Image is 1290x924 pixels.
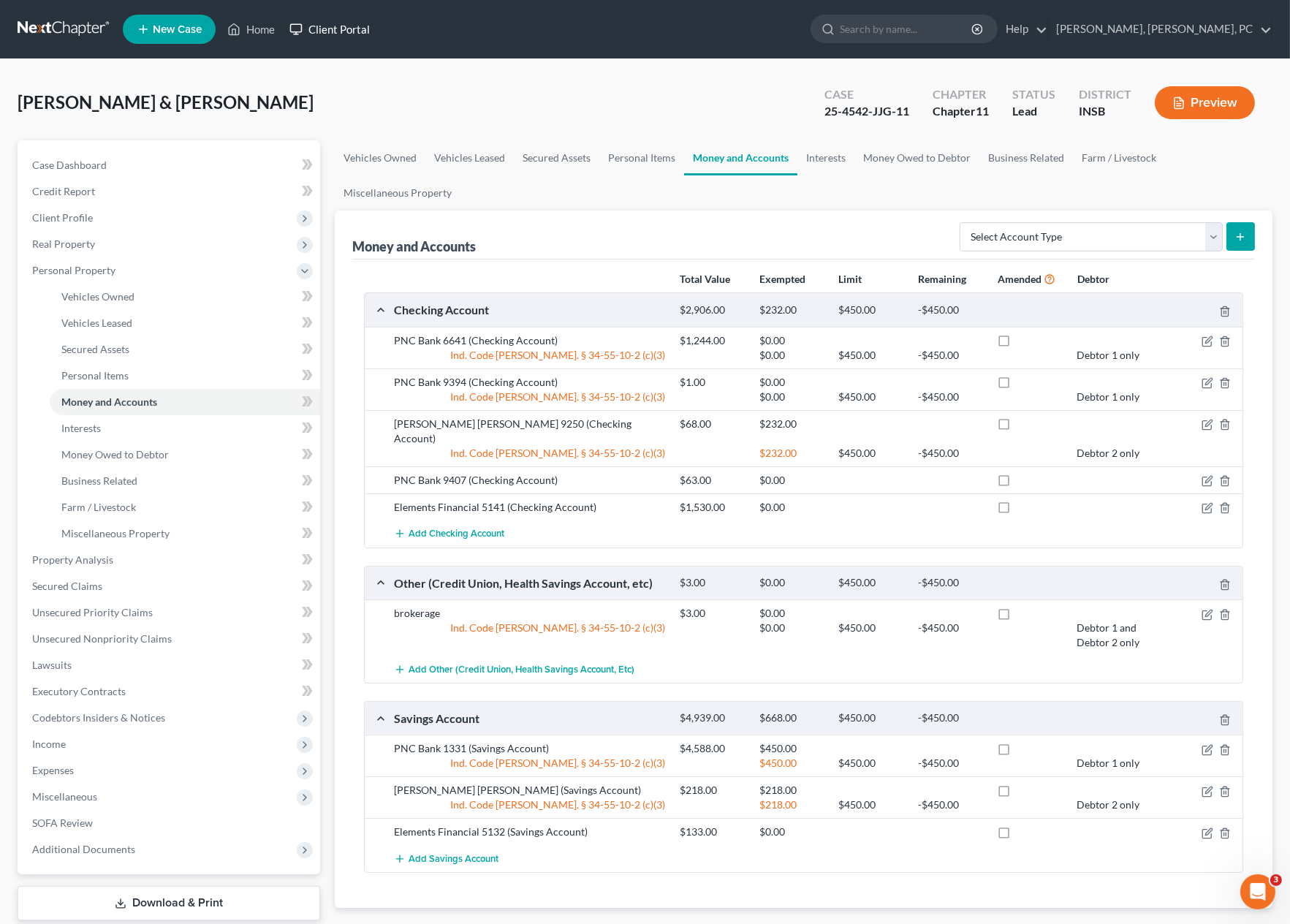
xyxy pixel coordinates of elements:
div: $668.00 [752,711,832,725]
span: Vehicles Owned [61,290,134,303]
div: Ind. Code [PERSON_NAME]. § 34-55-10-2 (c)(3) [387,348,672,363]
a: Personal Items [50,363,320,389]
span: Income [32,738,66,750]
span: Farm / Livestock [61,501,136,513]
div: $4,588.00 [672,741,752,756]
a: Business Related [50,468,320,494]
a: Property Analysis [20,547,320,573]
div: Checking Account [387,302,672,317]
a: Credit Report [20,178,320,205]
div: $3.00 [672,576,752,590]
div: $0.00 [752,390,832,404]
div: $218.00 [672,783,752,798]
div: Other (Credit Union, Health Savings Account, etc) [387,575,672,591]
div: $232.00 [752,417,832,431]
span: Executory Contracts [32,685,126,697]
div: -$450.00 [911,621,990,650]
div: -$450.00 [911,446,990,461]
a: Download & Print [18,886,320,920]
span: Vehicles Leased [61,317,132,329]
div: $3.00 [672,606,752,621]
div: $1,244.00 [672,333,752,348]
span: Miscellaneous [32,790,97,803]
div: $0.00 [752,825,832,839]
div: Debtor 1 only [1069,390,1149,404]
span: Business Related [61,474,137,487]
div: Chapter [933,86,989,103]
span: Personal Items [61,369,129,382]
div: Money and Accounts [352,238,476,255]
span: Lawsuits [32,659,72,671]
div: -$450.00 [911,390,990,404]
div: District [1079,86,1131,103]
a: Vehicles Owned [50,284,320,310]
div: $232.00 [752,303,832,317]
div: Lead [1012,103,1055,120]
div: Debtor 2 only [1069,798,1149,812]
button: Add Savings Account [394,845,498,872]
strong: Exempted [759,273,805,285]
div: $0.00 [752,333,832,348]
span: Unsecured Nonpriority Claims [32,632,172,645]
div: Debtor 1 and Debtor 2 only [1069,621,1149,650]
div: Debtor 1 only [1069,348,1149,363]
span: 3 [1270,874,1282,886]
div: $450.00 [831,303,911,317]
span: Money Owed to Debtor [61,448,169,461]
a: Secured Claims [20,573,320,599]
div: Debtor 2 only [1069,446,1149,461]
div: Elements Financial 5141 (Checking Account) [387,500,672,515]
strong: Debtor [1077,273,1109,285]
div: Ind. Code [PERSON_NAME]. § 34-55-10-2 (c)(3) [387,390,672,404]
a: Home [220,16,282,42]
div: $450.00 [831,390,911,404]
a: Money Owed to Debtor [50,442,320,468]
span: Case Dashboard [32,159,107,171]
div: Chapter [933,103,989,120]
div: Ind. Code [PERSON_NAME]. § 34-55-10-2 (c)(3) [387,446,672,461]
strong: Amended [998,273,1042,285]
div: PNC Bank 6641 (Checking Account) [387,333,672,348]
a: Vehicles Leased [50,310,320,336]
span: Add Checking Account [409,529,504,540]
span: [PERSON_NAME] & [PERSON_NAME] [18,91,314,113]
span: Additional Documents [32,843,135,855]
span: Client Profile [32,211,93,224]
span: Property Analysis [32,553,113,566]
div: $450.00 [831,446,911,461]
a: Help [998,16,1047,42]
button: Add Checking Account [394,520,504,548]
a: Interests [50,415,320,442]
div: $4,939.00 [672,711,752,725]
a: Money and Accounts [50,389,320,415]
span: Credit Report [32,185,95,197]
a: Personal Items [599,140,684,175]
div: $2,906.00 [672,303,752,317]
div: $0.00 [752,500,832,515]
span: Personal Property [32,264,115,276]
a: Farm / Livestock [50,494,320,520]
div: $450.00 [752,756,832,770]
a: Secured Assets [514,140,599,175]
a: Farm / Livestock [1073,140,1165,175]
a: Interests [797,140,854,175]
div: Ind. Code [PERSON_NAME]. § 34-55-10-2 (c)(3) [387,798,672,812]
div: Debtor 1 only [1069,756,1149,770]
div: $0.00 [752,348,832,363]
div: $450.00 [831,798,911,812]
span: Real Property [32,238,95,250]
span: Interests [61,422,101,434]
a: Business Related [979,140,1073,175]
div: -$450.00 [911,576,990,590]
div: Elements Financial 5132 (Savings Account) [387,825,672,839]
a: Unsecured Priority Claims [20,599,320,626]
a: Miscellaneous Property [335,175,460,211]
strong: Limit [838,273,862,285]
a: SOFA Review [20,810,320,836]
div: [PERSON_NAME] [PERSON_NAME] 9250 (Checking Account) [387,417,672,446]
div: $450.00 [752,741,832,756]
div: $0.00 [752,375,832,390]
div: brokerage [387,606,672,621]
input: Search by name... [840,15,974,42]
div: PNC Bank 9407 (Checking Account) [387,473,672,488]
